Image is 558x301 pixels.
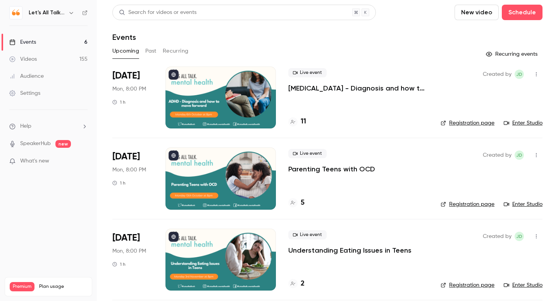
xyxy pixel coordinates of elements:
span: Created by [483,70,511,79]
h6: Let's All Talk Mental Health [29,9,65,17]
a: Registration page [441,281,494,289]
span: Mon, 8:00 PM [112,166,146,174]
a: [MEDICAL_DATA] - Diagnosis and how to move forward [288,84,428,93]
div: Search for videos or events [119,9,196,17]
button: Recurring events [482,48,542,60]
span: What's new [20,157,49,165]
span: Live event [288,68,327,77]
span: [DATE] [112,232,140,244]
a: Parenting Teens with OCD [288,164,375,174]
span: Mon, 8:00 PM [112,247,146,255]
button: New video [455,5,499,20]
button: Recurring [163,45,189,57]
div: Nov 3 Mon, 8:00 PM (Europe/London) [112,229,153,291]
button: Schedule [502,5,542,20]
span: Premium [10,282,34,291]
iframe: Noticeable Trigger [78,158,88,165]
a: Registration page [441,200,494,208]
h4: 2 [301,279,305,289]
span: Created by [483,232,511,241]
span: Jenni Dunn [515,232,524,241]
h1: Events [112,32,136,42]
div: Oct 13 Mon, 8:00 PM (Europe/London) [112,147,153,209]
a: Enter Studio [504,119,542,127]
h4: 11 [301,116,306,127]
span: Plan usage [39,284,87,290]
a: 2 [288,279,305,289]
a: 5 [288,198,305,208]
button: Upcoming [112,45,139,57]
div: 1 h [112,261,126,267]
span: [DATE] [112,150,140,163]
a: 11 [288,116,306,127]
div: 1 h [112,180,126,186]
a: Enter Studio [504,200,542,208]
span: JD [516,70,522,79]
a: Registration page [441,119,494,127]
span: Help [20,122,31,130]
span: JD [516,232,522,241]
a: Understanding Eating Issues in Teens [288,246,412,255]
span: JD [516,150,522,160]
div: Events [9,38,36,46]
span: Jenni Dunn [515,70,524,79]
button: Past [145,45,157,57]
span: Live event [288,230,327,239]
a: SpeakerHub [20,140,51,148]
span: Jenni Dunn [515,150,524,160]
span: Created by [483,150,511,160]
img: Let's All Talk Mental Health [10,7,22,19]
span: Mon, 8:00 PM [112,85,146,93]
span: new [55,140,71,148]
div: Settings [9,89,40,97]
li: help-dropdown-opener [9,122,88,130]
div: Videos [9,55,37,63]
div: Oct 6 Mon, 8:00 PM (Europe/London) [112,67,153,128]
div: Audience [9,72,44,80]
a: Enter Studio [504,281,542,289]
span: Live event [288,149,327,158]
span: [DATE] [112,70,140,82]
h4: 5 [301,198,305,208]
div: 1 h [112,99,126,105]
